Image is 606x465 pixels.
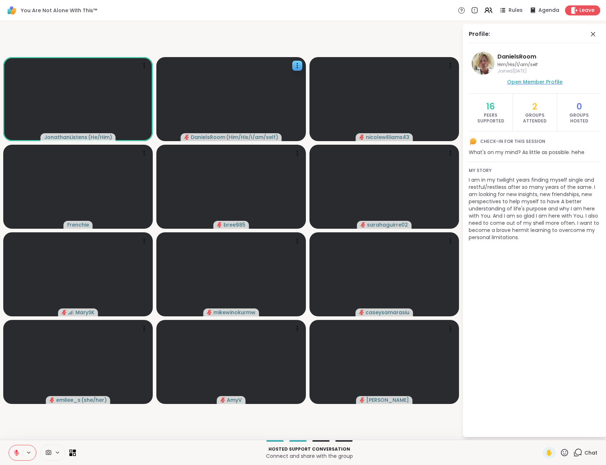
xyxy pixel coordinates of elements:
[191,134,225,141] span: DanielsRoom
[469,30,490,38] div: Profile:
[469,176,601,241] p: I am in my twilight years finding myself single and restful/restless after so many years of the s...
[224,221,245,228] span: bree985
[80,452,538,460] p: Connect and share with the group
[507,78,563,85] span: Open Member Profile
[56,396,81,404] span: emilee_s
[577,101,582,112] span: 0
[520,112,550,124] span: Groups Attended
[359,135,364,140] span: audio-muted
[497,52,598,61] span: DanielsRoom
[67,221,89,228] span: Frenchie
[44,134,87,141] span: JonathanListens
[564,112,594,124] span: Groups Hosted
[227,396,242,404] span: AmyV
[469,168,601,173] span: My story
[214,309,256,316] span: mikewinokurmw
[469,137,477,146] img: Chat Icon
[366,309,409,316] span: caseysamarasiu
[220,397,225,403] span: audio-muted
[75,309,95,316] span: MarySK
[579,7,594,14] span: Leave
[546,448,553,457] span: ✋
[480,139,545,144] span: Check-in for this session
[497,68,598,74] span: Joined [DATE]
[80,446,538,452] p: Hosted support conversation
[360,397,365,403] span: audio-muted
[184,135,189,140] span: audio-muted
[366,396,409,404] span: [PERSON_NAME]
[359,310,364,315] span: audio-muted
[367,221,408,228] span: sarahaguirre02
[62,310,67,315] span: audio-muted
[476,112,505,124] span: Peers Supported
[361,222,366,227] span: audio-muted
[366,134,409,141] span: nicolewilliams43
[21,7,97,14] span: You Are Not Alone With This™
[217,222,222,227] span: audio-muted
[50,397,55,403] span: audio-muted
[469,149,601,156] p: What's on my mind? As little as possible. hehe
[207,310,212,315] span: audio-muted
[81,396,107,404] span: ( she/her )
[507,78,563,86] a: Open Member Profile
[584,449,597,456] span: Chat
[486,101,495,112] span: 16
[88,134,112,141] span: ( He/Him )
[226,134,278,141] span: ( Him/His/I/am/self )
[6,4,18,17] img: ShareWell Logomark
[509,7,523,14] span: Rules
[532,101,537,112] span: 2
[538,7,559,14] span: Agenda
[472,52,495,75] img: DanielsRoom
[497,62,562,68] span: Him/His/I/am/self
